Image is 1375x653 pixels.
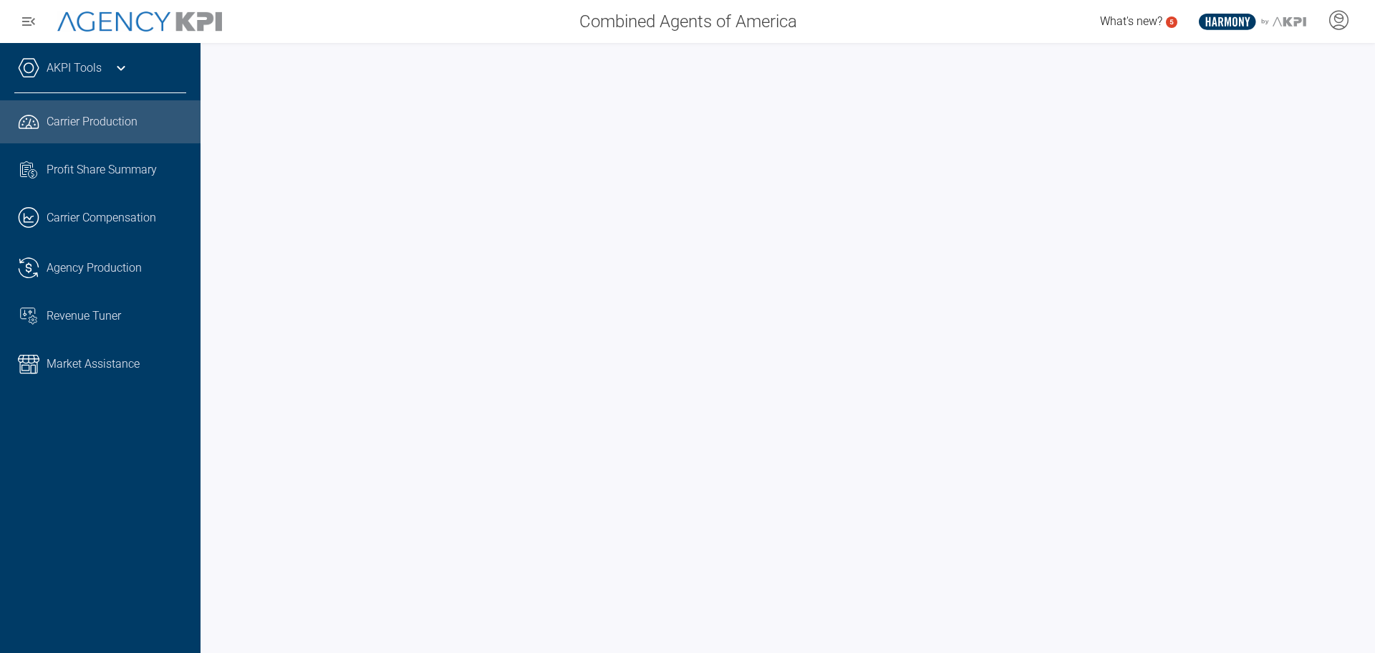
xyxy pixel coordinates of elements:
[57,11,222,32] img: AgencyKPI
[579,9,797,34] span: Combined Agents of America
[1100,14,1162,28] span: What's new?
[1166,16,1177,28] a: 5
[1169,18,1174,26] text: 5
[47,308,121,325] span: Revenue Tuner
[47,209,156,227] span: Carrier Compensation
[47,259,142,277] span: Agency Production
[47,113,137,130] span: Carrier Production
[47,161,157,178] span: Profit Share Summary
[47,59,102,77] a: AKPI Tools
[47,356,140,373] span: Market Assistance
